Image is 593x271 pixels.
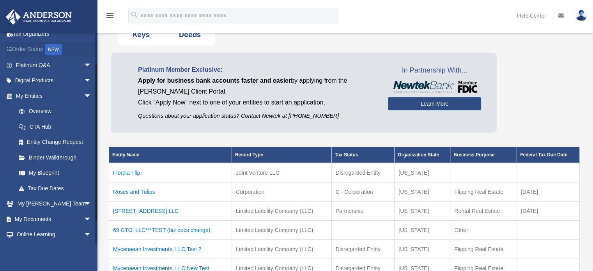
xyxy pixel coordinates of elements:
th: Federal Tax Due Date [517,147,579,163]
th: Business Purpose [450,147,517,163]
span: arrow_drop_down [84,211,99,227]
td: Roses and Tulips [109,182,232,202]
td: Joint Venture LLC [232,163,331,182]
p: Click "Apply Now" next to one of your entities to start an application. [138,97,376,108]
a: My Documentsarrow_drop_down [5,211,103,227]
span: arrow_drop_down [84,227,99,243]
span: In Partnership With... [388,64,481,77]
img: User Pic [575,10,587,21]
a: CTA Hub [11,119,99,135]
span: arrow_drop_down [84,196,99,212]
td: [US_STATE] [395,163,450,182]
a: Entity Change Request [11,135,99,150]
td: Limited Liability Company (LLC) [232,202,331,221]
i: menu [105,11,115,20]
td: Disregarded Entity [331,240,394,259]
th: Entity Name [109,147,232,163]
a: Tax Organizers [5,26,103,42]
p: by applying from the [PERSON_NAME] Client Portal. [138,75,376,97]
th: Record Type [232,147,331,163]
p: Platinum Member Exclusive: [138,64,376,75]
a: Digital Productsarrow_drop_down [5,73,103,89]
a: menu [105,14,115,20]
td: Disregarded Entity [331,163,394,182]
td: Rental Real Estate [450,202,517,221]
span: Apply for business bank accounts faster and easier [138,77,291,84]
img: Anderson Advisors Platinum Portal [4,9,74,25]
td: Limited Liability Company (LLC) [232,240,331,259]
td: [US_STATE] [395,221,450,240]
th: Organization State [395,147,450,163]
td: [DATE] [517,202,579,221]
td: Corporation [232,182,331,202]
p: Questions about your application status? Contact Newtek at [PHONE_NUMBER] [138,111,376,121]
td: [DATE] [517,182,579,202]
a: Online Learningarrow_drop_down [5,227,103,243]
a: My [PERSON_NAME] Teamarrow_drop_down [5,196,103,212]
td: Flipping Real Estate [450,240,517,259]
td: Flordia Flip [109,163,232,182]
a: My Entitiesarrow_drop_down [5,88,99,104]
a: Binder Walkthrough [11,150,99,165]
th: Tax Status [331,147,394,163]
a: Learn More [388,97,481,110]
a: My Blueprint [11,165,99,181]
div: NEW [45,44,62,55]
span: arrow_drop_down [84,73,99,89]
img: NewtekBankLogoSM.png [392,81,477,93]
td: [US_STATE] [395,202,450,221]
span: arrow_drop_down [84,242,99,258]
td: 69 GTO, LLC***TEST (biz docs change) [109,221,232,240]
div: Keys [133,30,150,39]
a: Order StatusNEW [5,42,103,58]
td: Limited Liability Company (LLC) [232,221,331,240]
span: arrow_drop_down [84,88,99,104]
td: Other [450,221,517,240]
td: [US_STATE] [395,240,450,259]
td: Flipping Real Estate [450,182,517,202]
div: Deeds [179,30,201,39]
td: [STREET_ADDRESS] LLC [109,202,232,221]
td: Mycenaean Investments, LLC,Test 2 [109,240,232,259]
a: Billingarrow_drop_down [5,242,103,258]
a: Tax Due Dates [11,181,99,196]
td: Partnership [331,202,394,221]
a: Platinum Q&Aarrow_drop_down [5,57,103,73]
td: [US_STATE] [395,182,450,202]
a: Overview [11,104,96,119]
i: search [130,11,139,19]
td: C - Corporation [331,182,394,202]
span: arrow_drop_down [84,57,99,73]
